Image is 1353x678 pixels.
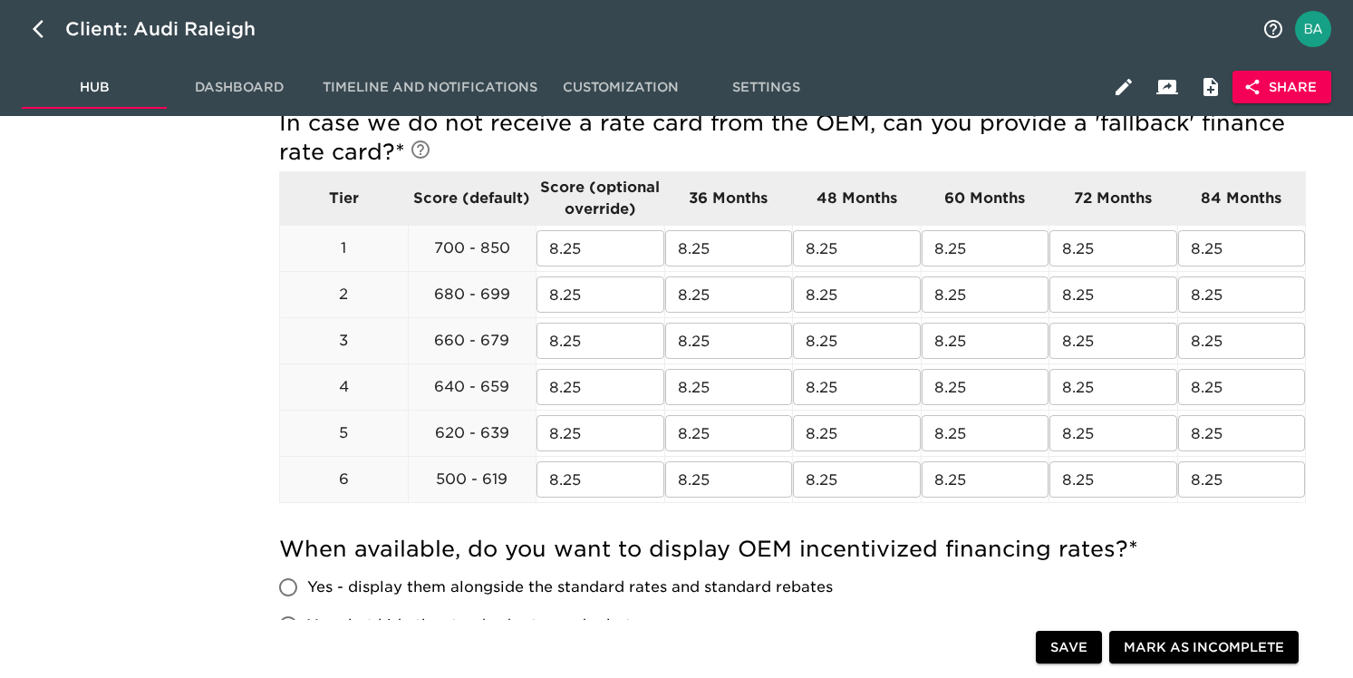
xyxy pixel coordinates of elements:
[1252,7,1295,51] button: notifications
[323,76,537,99] span: Timeline and Notifications
[307,576,833,598] span: Yes - display them alongside the standard rates and standard rebates
[279,109,1306,167] h5: In case we do not receive a rate card from the OEM, can you provide a 'fallback' finance rate card?
[1050,636,1087,659] span: Save
[307,615,648,636] span: Yes - but hide the standard rates and rebates
[65,15,281,44] div: Client: Audi Raleigh
[1247,76,1317,99] span: Share
[279,535,1306,564] h5: When available, do you want to display OEM incentivized financing rates?
[536,177,664,220] p: Score (optional override)
[1049,188,1177,209] p: 72 Months
[280,237,408,259] p: 1
[33,76,156,99] span: Hub
[704,76,827,99] span: Settings
[559,76,682,99] span: Customization
[409,188,536,209] p: Score (default)
[1232,71,1331,104] button: Share
[1109,631,1299,664] button: Mark as Incomplete
[280,422,408,444] p: 5
[409,376,536,398] p: 640 - 659
[1295,11,1331,47] img: Profile
[793,188,921,209] p: 48 Months
[1102,65,1145,109] button: Edit Hub
[1124,636,1284,659] span: Mark as Incomplete
[1145,65,1189,109] button: Client View
[280,188,408,209] p: Tier
[280,284,408,305] p: 2
[1036,631,1102,664] button: Save
[665,188,793,209] p: 36 Months
[280,330,408,352] p: 3
[409,237,536,259] p: 700 - 850
[922,188,1049,209] p: 60 Months
[409,284,536,305] p: 680 - 699
[409,422,536,444] p: 620 - 639
[178,76,301,99] span: Dashboard
[409,330,536,352] p: 660 - 679
[409,469,536,490] p: 500 - 619
[280,376,408,398] p: 4
[1178,188,1306,209] p: 84 Months
[280,469,408,490] p: 6
[1189,65,1232,109] button: Internal Notes and Comments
